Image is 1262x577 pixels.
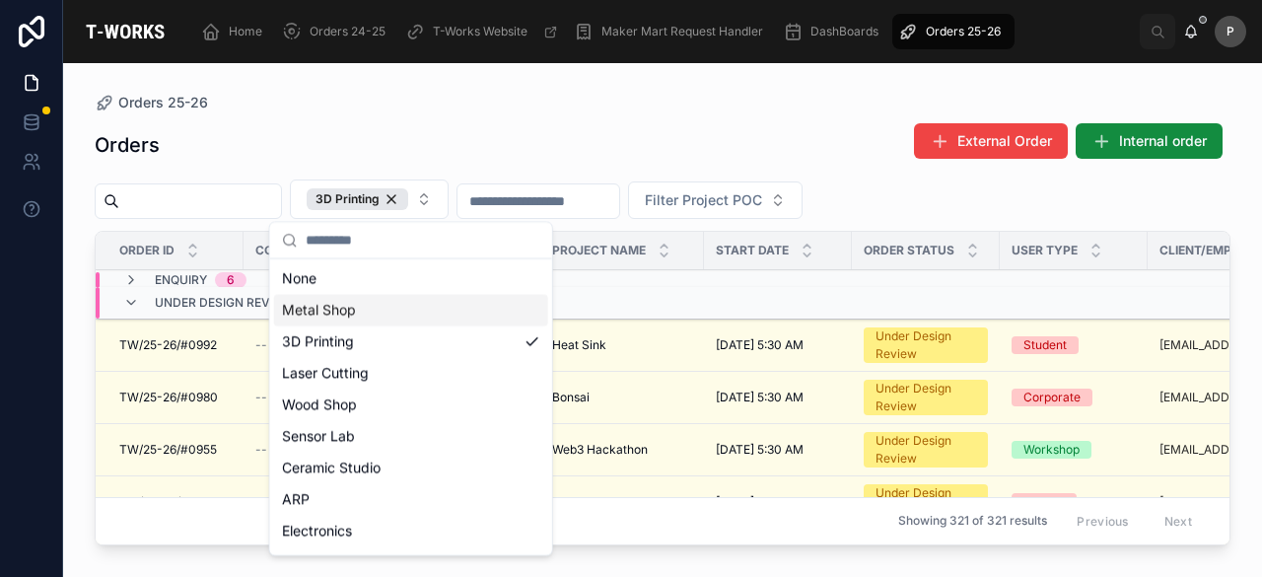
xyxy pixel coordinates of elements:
[876,432,976,468] div: Under Design Review
[195,14,276,49] a: Home
[1012,493,1136,511] a: Startup
[552,442,648,458] span: Web3 Hackathon
[119,494,232,510] a: TW/25-26/#0908
[552,243,646,258] span: Project Name
[628,181,803,219] button: Select Button
[255,243,356,258] span: Company Name
[119,337,217,353] span: TW/25-26/#0992
[274,516,548,547] div: Electronics
[274,453,548,484] div: Ceramic Studio
[898,514,1047,530] span: Showing 321 of 321 results
[433,24,527,39] span: T-Works Website
[864,327,988,363] a: Under Design Review
[1227,24,1234,39] span: P
[552,494,692,510] a: cubesat
[274,263,548,295] div: None
[274,421,548,453] div: Sensor Lab
[119,243,175,258] span: Order ID
[876,484,976,520] div: Under Design Review
[568,14,777,49] a: Maker Mart Request Handler
[864,484,988,520] a: Under Design Review
[645,190,762,210] span: Filter Project POC
[957,131,1052,151] span: External Order
[255,390,381,405] a: --
[552,390,590,405] span: Bonsai
[79,16,172,47] img: App logo
[229,24,262,39] span: Home
[255,337,267,353] span: --
[307,188,408,210] div: 3D Printing
[274,484,548,516] div: ARP
[1023,493,1065,511] div: Startup
[1023,389,1081,406] div: Corporate
[187,10,1140,53] div: scrollable content
[310,24,386,39] span: Orders 24-25
[552,442,692,458] a: Web3 Hackathon
[274,326,548,358] div: 3D Printing
[95,93,208,112] a: Orders 25-26
[255,494,381,510] a: Taramandal
[864,432,988,468] a: Under Design Review
[926,24,1001,39] span: Orders 25-26
[1076,123,1223,159] button: Internal order
[155,272,207,288] span: Enquiry
[290,180,449,219] button: Select Button
[255,442,381,458] a: --
[1012,336,1136,354] a: Student
[716,494,804,510] span: [DATE] 5:30 AM
[716,390,840,405] a: [DATE] 5:30 AM
[552,494,596,510] span: cubesat
[777,14,892,49] a: DashBoards
[270,259,552,555] div: Suggestions
[552,390,692,405] a: Bonsai
[274,358,548,390] div: Laser Cutting
[1012,441,1136,459] a: Workshop
[255,390,267,405] span: --
[155,295,292,311] span: Under Design Review
[601,24,763,39] span: Maker Mart Request Handler
[307,188,408,210] button: Unselect I_3_D_PRINTING
[552,337,692,353] a: Heat Sink
[255,494,322,510] span: Taramandal
[227,272,235,288] div: 6
[1023,336,1067,354] div: Student
[864,380,988,415] a: Under Design Review
[276,14,399,49] a: Orders 24-25
[810,24,878,39] span: DashBoards
[119,337,232,353] a: TW/25-26/#0992
[716,337,840,353] a: [DATE] 5:30 AM
[716,442,804,458] span: [DATE] 5:30 AM
[119,442,217,458] span: TW/25-26/#0955
[1012,243,1078,258] span: User Type
[716,494,840,510] a: [DATE] 5:30 AM
[716,243,789,258] span: Start Date
[119,390,218,405] span: TW/25-26/#0980
[119,442,232,458] a: TW/25-26/#0955
[914,123,1068,159] button: External Order
[864,243,954,258] span: Order Status
[1023,441,1080,459] div: Workshop
[1119,131,1207,151] span: Internal order
[892,14,1015,49] a: Orders 25-26
[255,442,267,458] span: --
[274,295,548,326] div: Metal Shop
[255,337,381,353] a: --
[716,337,804,353] span: [DATE] 5:30 AM
[552,337,606,353] span: Heat Sink
[95,131,160,159] h1: Orders
[876,380,976,415] div: Under Design Review
[119,390,232,405] a: TW/25-26/#0980
[716,390,804,405] span: [DATE] 5:30 AM
[1012,389,1136,406] a: Corporate
[876,327,976,363] div: Under Design Review
[716,442,840,458] a: [DATE] 5:30 AM
[119,494,218,510] span: TW/25-26/#0908
[274,390,548,421] div: Wood Shop
[399,14,568,49] a: T-Works Website
[118,93,208,112] span: Orders 25-26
